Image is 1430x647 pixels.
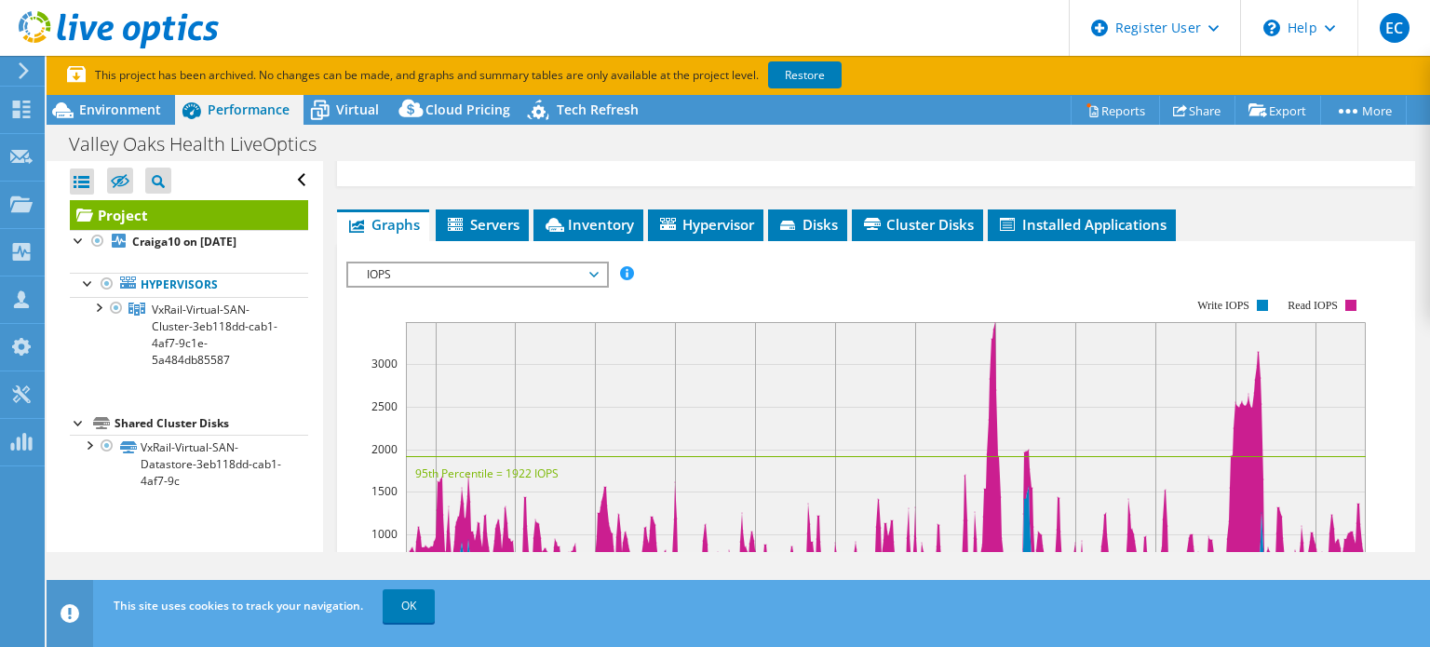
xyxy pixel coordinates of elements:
a: VxRail-Virtual-SAN-Datastore-3eb118dd-cab1-4af7-9c [70,435,308,492]
span: This site uses cookies to track your navigation. [114,598,363,613]
span: IOPS [357,263,597,286]
a: Restore [768,61,842,88]
span: Disks [777,215,838,234]
a: Share [1159,96,1235,125]
span: Servers [445,215,519,234]
a: Craiga10 on [DATE] [70,230,308,254]
a: Reports [1071,96,1160,125]
a: VxRail-Virtual-SAN-Cluster-3eb118dd-cab1-4af7-9c1e-5a484db85587 [70,297,308,371]
span: Inventory [543,215,634,234]
text: 1000 [371,526,398,542]
span: Environment [79,101,161,118]
span: Performance [208,101,290,118]
span: Virtual [336,101,379,118]
h1: Valley Oaks Health LiveOptics [61,134,345,155]
a: Hypervisors [70,273,308,297]
span: VxRail-Virtual-SAN-Cluster-3eb118dd-cab1-4af7-9c1e-5a484db85587 [152,302,277,368]
text: 95th Percentile = 1922 IOPS [415,465,559,481]
p: This project has been archived. No changes can be made, and graphs and summary tables are only av... [67,65,979,86]
div: Shared Cluster Disks [115,412,308,435]
text: 1500 [371,483,398,499]
a: More [1320,96,1407,125]
a: OK [383,589,435,623]
text: 2500 [371,398,398,414]
text: 2000 [371,441,398,457]
span: Cloud Pricing [425,101,510,118]
a: Project [70,200,308,230]
a: Export [1234,96,1321,125]
text: 3000 [371,356,398,371]
span: EC [1380,13,1410,43]
span: Installed Applications [997,215,1167,234]
text: Read IOPS [1288,299,1339,312]
a: More Information [356,147,465,163]
span: Cluster Disks [861,215,974,234]
svg: \n [1263,20,1280,36]
span: Tech Refresh [557,101,639,118]
span: Graphs [346,215,420,234]
span: Hypervisor [657,215,754,234]
text: Write IOPS [1197,299,1249,312]
b: Craiga10 on [DATE] [132,234,236,249]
